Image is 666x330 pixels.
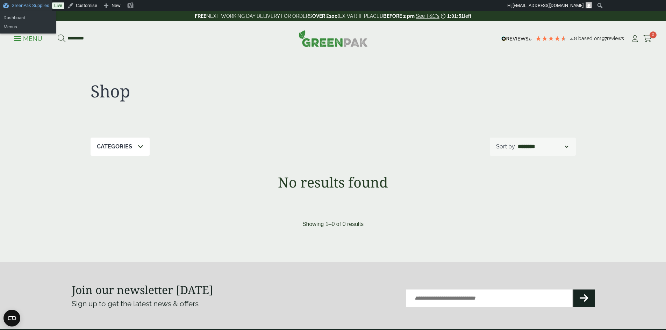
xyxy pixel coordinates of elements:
img: REVIEWS.io [501,36,532,41]
p: Menu [14,35,42,43]
div: 4.79 Stars [535,35,567,42]
select: Shop order [516,142,570,151]
strong: FREE [195,13,206,19]
button: Open CMP widget [3,310,20,327]
span: 197 [600,36,607,41]
p: Sign up to get the latest news & offers [72,298,307,309]
span: 4.8 [570,36,578,41]
i: My Account [630,35,639,42]
img: GreenPak Supplies [299,30,368,47]
a: Live [52,2,64,9]
span: 1:01:51 [447,13,464,19]
span: 2 [650,31,657,38]
strong: OVER £100 [312,13,338,19]
strong: BEFORE 2 pm [383,13,415,19]
strong: Join our newsletter [DATE] [72,282,213,297]
a: Menu [14,35,42,42]
h1: No results found [72,174,595,191]
a: 2 [643,34,652,44]
span: Based on [578,36,600,41]
h1: Shop [91,81,333,101]
p: Showing 1–0 of 0 results [302,220,364,228]
span: reviews [607,36,624,41]
p: Categories [97,142,132,151]
span: [EMAIL_ADDRESS][DOMAIN_NAME] [513,3,583,8]
a: See T&C's [416,13,439,19]
p: Sort by [496,142,515,151]
i: Cart [643,35,652,42]
span: left [464,13,471,19]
